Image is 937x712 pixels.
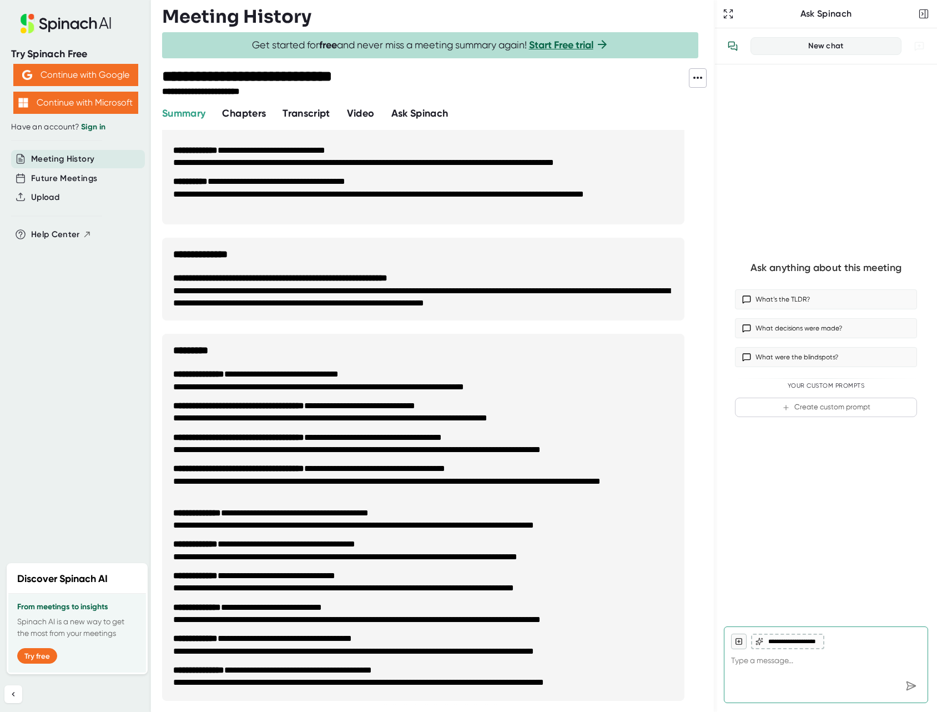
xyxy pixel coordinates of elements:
[721,6,736,22] button: Expand to Ask Spinach page
[283,107,330,119] span: Transcript
[735,398,917,417] button: Create custom prompt
[319,39,337,51] b: free
[17,571,108,586] h2: Discover Spinach AI
[391,106,449,121] button: Ask Spinach
[735,382,917,390] div: Your Custom Prompts
[22,70,32,80] img: Aehbyd4JwY73AAAAAElFTkSuQmCC
[283,106,330,121] button: Transcript
[4,685,22,703] button: Collapse sidebar
[901,676,921,696] div: Send message
[736,8,916,19] div: Ask Spinach
[735,289,917,309] button: What’s the TLDR?
[347,106,375,121] button: Video
[758,41,894,51] div: New chat
[162,106,205,121] button: Summary
[252,39,609,52] span: Get started for and never miss a meeting summary again!
[31,228,92,241] button: Help Center
[81,122,105,132] a: Sign in
[916,6,931,22] button: Close conversation sidebar
[222,106,266,121] button: Chapters
[31,228,80,241] span: Help Center
[162,107,205,119] span: Summary
[17,603,137,611] h3: From meetings to insights
[11,122,140,132] div: Have an account?
[735,347,917,367] button: What were the blindspots?
[17,616,137,639] p: Spinach AI is a new way to get the most from your meetings
[13,64,138,86] button: Continue with Google
[750,262,901,274] div: Ask anything about this meeting
[11,48,140,61] div: Try Spinach Free
[222,107,266,119] span: Chapters
[31,191,59,204] button: Upload
[13,92,138,114] button: Continue with Microsoft
[162,6,311,27] h3: Meeting History
[31,153,94,166] button: Meeting History
[529,39,593,51] a: Start Free trial
[391,107,449,119] span: Ask Spinach
[31,172,97,185] button: Future Meetings
[722,35,744,57] button: View conversation history
[735,318,917,338] button: What decisions were made?
[17,648,57,664] button: Try free
[347,107,375,119] span: Video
